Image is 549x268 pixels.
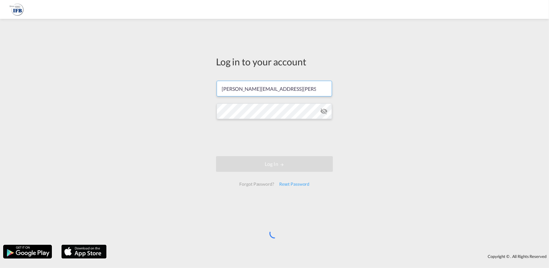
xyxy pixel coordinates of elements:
div: Copyright © . All Rights Reserved [110,251,549,262]
img: b628ab10256c11eeb52753acbc15d091.png [9,3,24,17]
input: Enter email/phone number [217,81,332,96]
img: apple.png [61,244,107,259]
div: Reset Password [277,178,312,190]
button: LOGIN [216,156,333,172]
img: google.png [3,244,53,259]
iframe: reCAPTCHA [227,125,322,150]
md-icon: icon-eye-off [320,107,328,115]
div: Log in to your account [216,55,333,68]
div: Forgot Password? [237,178,276,190]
